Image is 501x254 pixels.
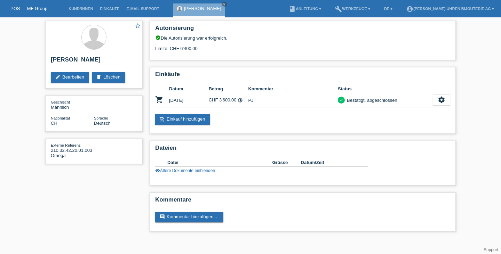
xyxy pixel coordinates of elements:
[51,142,94,158] div: 210.32.42.20.01.003 Omega
[94,116,108,120] span: Sprache
[155,41,450,51] div: Limite: CHF 6'400.00
[155,71,450,81] h2: Einkäufe
[51,72,89,83] a: editBearbeiten
[301,158,358,167] th: Datum/Zeit
[338,85,433,93] th: Status
[403,7,498,11] a: account_circle[PERSON_NAME] Uhren Bijouterie AG ▾
[155,114,210,125] a: add_shopping_cartEinkauf hinzufügen
[406,6,413,13] i: account_circle
[155,35,161,41] i: verified_user
[155,168,160,173] i: visibility
[289,6,296,13] i: book
[272,158,301,167] th: Grösse
[223,2,226,6] i: close
[248,85,338,93] th: Kommentar
[10,6,47,11] a: POS — MF Group
[55,74,61,80] i: edit
[92,72,125,83] a: deleteLöschen
[155,212,223,222] a: commentKommentar hinzufügen ...
[94,121,111,126] span: Deutsch
[155,168,215,173] a: visibilityÄltere Dokumente einblenden
[51,100,70,104] span: Geschlecht
[123,7,163,11] a: E-Mail Support
[248,93,338,107] td: PJ
[438,96,445,104] i: settings
[332,7,374,11] a: buildWerkzeuge ▾
[155,35,450,41] div: Die Autorisierung war erfolgreich.
[51,99,94,110] div: Männlich
[169,85,209,93] th: Datum
[345,97,397,104] div: Bestätigt, abgeschlossen
[155,25,450,35] h2: Autorisierung
[51,56,137,67] h2: [PERSON_NAME]
[51,143,81,147] span: Externe Referenz
[51,121,57,126] span: Schweiz
[65,7,96,11] a: Kund*innen
[209,93,248,107] td: CHF 3'600.00
[159,214,165,220] i: comment
[484,247,498,252] a: Support
[159,116,165,122] i: add_shopping_cart
[184,6,221,11] a: [PERSON_NAME]
[335,6,342,13] i: build
[135,23,141,29] i: star_border
[169,93,209,107] td: [DATE]
[209,85,248,93] th: Betrag
[155,145,450,155] h2: Dateien
[155,96,164,104] i: POSP00025410
[155,196,450,207] h2: Kommentare
[167,158,272,167] th: Datei
[96,7,123,11] a: Einkäufe
[381,7,396,11] a: DE ▾
[285,7,325,11] a: bookAnleitung ▾
[222,2,227,7] a: close
[339,97,344,102] i: check
[238,98,243,103] i: 24 Raten
[51,116,70,120] span: Nationalität
[96,74,102,80] i: delete
[135,23,141,30] a: star_border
